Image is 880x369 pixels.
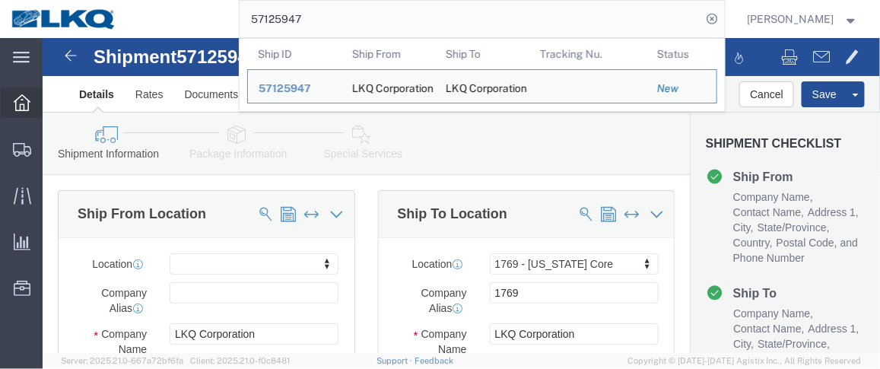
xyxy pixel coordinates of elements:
[190,356,290,365] span: Client: 2025.21.0-f0c8481
[247,39,342,69] th: Ship ID
[247,39,725,111] table: Search Results
[341,39,435,69] th: Ship From
[61,356,183,365] span: Server: 2025.21.0-667a72bf6fa
[351,70,424,103] div: LKQ Corporation
[748,11,834,27] span: Krisann Metzger
[259,82,311,94] span: 57125947
[435,39,529,69] th: Ship To
[529,39,646,69] th: Tracking Nu.
[646,39,717,69] th: Status
[240,1,702,37] input: Search for shipment number, reference number
[657,81,706,97] div: New
[11,8,117,30] img: logo
[415,356,453,365] a: Feedback
[627,355,862,367] span: Copyright © [DATE]-[DATE] Agistix Inc., All Rights Reserved
[43,38,880,353] iframe: FS Legacy Container
[259,81,331,97] div: 57125947
[376,356,415,365] a: Support
[747,10,859,28] button: [PERSON_NAME]
[446,70,519,103] div: LKQ Corporation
